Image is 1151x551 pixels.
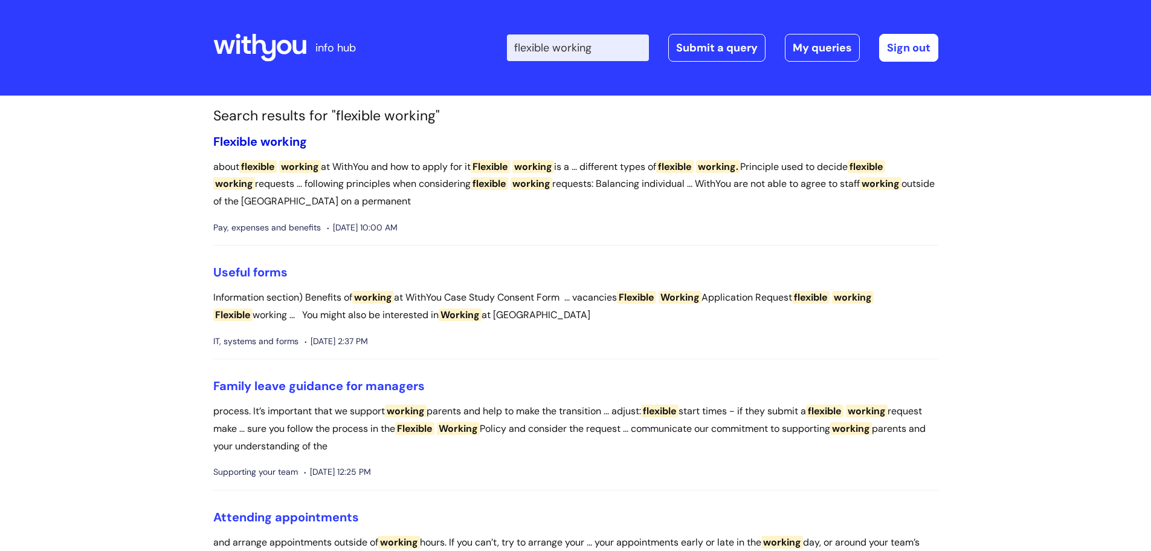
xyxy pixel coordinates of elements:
span: flexible [806,405,843,417]
span: working [279,160,321,173]
a: My queries [785,34,860,62]
span: working [352,291,394,304]
span: flexible [848,160,885,173]
span: working [832,291,874,304]
input: Search [507,34,649,61]
span: Supporting your team [213,465,298,480]
a: Sign out [879,34,938,62]
span: working [830,422,872,435]
span: working [378,536,420,549]
a: Attending appointments [213,509,359,525]
p: process. It’s important that we support parents and help to make the transition ... adjust: start... [213,403,938,455]
span: Working [659,291,701,304]
span: working [512,160,554,173]
span: working [385,405,427,417]
span: working [511,177,552,190]
span: IT, systems and forms [213,334,298,349]
span: working [860,177,901,190]
span: Pay, expenses and benefits [213,220,321,235]
span: flexible [792,291,830,304]
p: Information section) Benefits of at WithYou Case Study Consent Form ... vacancies Application Req... [213,289,938,324]
span: flexible [641,405,679,417]
span: flexible [471,177,508,190]
a: Family leave guidance for managers [213,378,425,394]
span: Working [439,308,482,321]
span: working [846,405,888,417]
span: working [260,134,307,149]
span: [DATE] 12:25 PM [304,465,371,480]
span: flexible [239,160,277,173]
span: flexible [656,160,694,173]
a: Flexible working [213,134,307,149]
span: working [761,536,803,549]
span: Flexible [213,134,257,149]
span: Flexible [617,291,656,304]
a: Useful forms [213,264,288,280]
h1: Search results for "flexible working" [213,108,938,125]
span: [DATE] 10:00 AM [327,220,398,235]
span: Flexible [395,422,434,435]
span: working [213,177,255,190]
span: Working [437,422,480,435]
div: | - [507,34,938,62]
span: [DATE] 2:37 PM [305,334,368,349]
p: info hub [315,38,356,57]
span: working. [696,160,740,173]
span: Flexible [213,308,253,321]
a: Submit a query [668,34,766,62]
span: Flexible [471,160,510,173]
p: about at WithYou and how to apply for it is a ... different types of Principle used to decide req... [213,158,938,210]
